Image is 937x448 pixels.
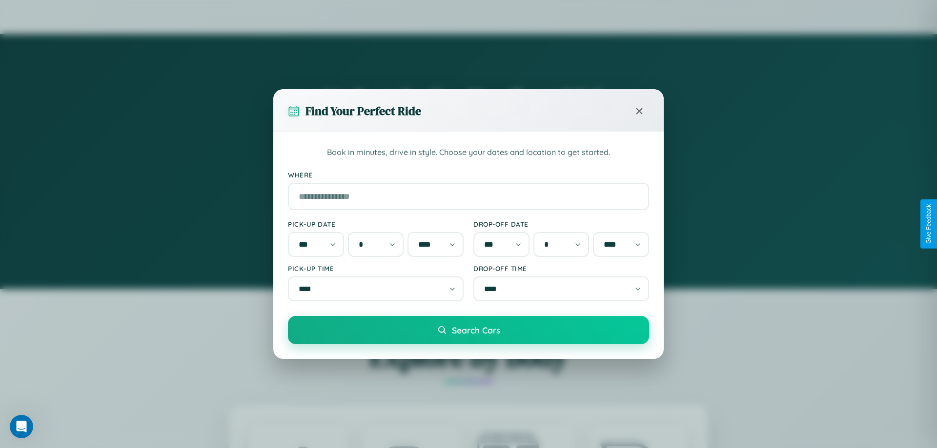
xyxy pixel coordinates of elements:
p: Book in minutes, drive in style. Choose your dates and location to get started. [288,146,649,159]
label: Drop-off Date [473,220,649,228]
span: Search Cars [452,325,500,335]
button: Search Cars [288,316,649,344]
label: Pick-up Date [288,220,464,228]
label: Pick-up Time [288,264,464,273]
label: Drop-off Time [473,264,649,273]
label: Where [288,171,649,179]
h3: Find Your Perfect Ride [306,103,421,119]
